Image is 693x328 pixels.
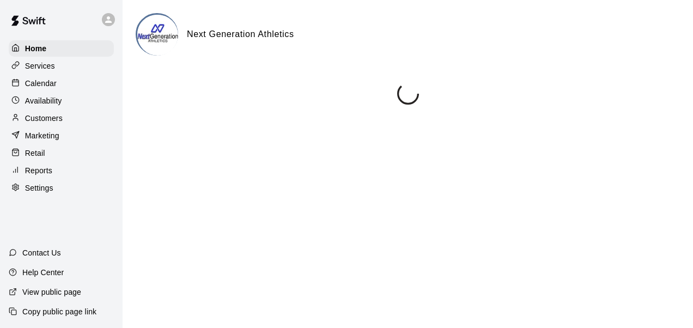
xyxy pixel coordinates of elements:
p: Calendar [25,78,57,89]
p: Help Center [22,267,64,278]
p: Retail [25,148,45,159]
a: Availability [9,93,114,109]
a: Services [9,58,114,74]
h6: Next Generation Athletics [187,27,294,41]
p: Settings [25,183,53,193]
a: Marketing [9,127,114,144]
a: Home [9,40,114,57]
p: Copy public page link [22,306,96,317]
a: Customers [9,110,114,126]
a: Calendar [9,75,114,92]
a: Settings [9,180,114,196]
p: Marketing [25,130,59,141]
a: Retail [9,145,114,161]
p: Reports [25,165,52,176]
p: Contact Us [22,247,61,258]
p: Services [25,60,55,71]
p: Customers [25,113,63,124]
p: Availability [25,95,62,106]
p: View public page [22,287,81,297]
p: Home [25,43,47,54]
a: Reports [9,162,114,179]
img: Next Generation Athletics logo [137,15,178,56]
